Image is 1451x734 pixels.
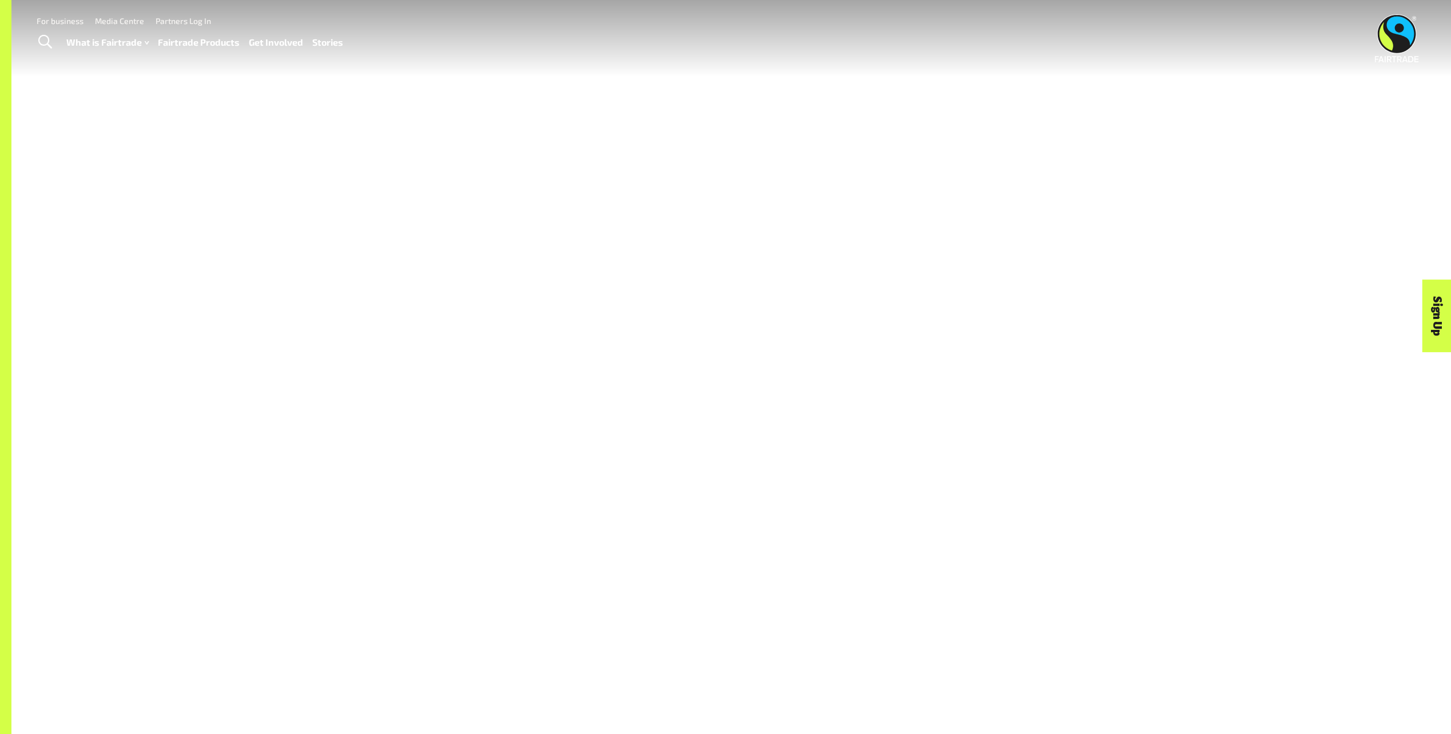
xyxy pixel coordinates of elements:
[249,34,303,51] a: Get Involved
[31,28,59,57] a: Toggle Search
[37,16,84,26] a: For business
[95,16,144,26] a: Media Centre
[158,34,240,51] a: Fairtrade Products
[312,34,343,51] a: Stories
[156,16,211,26] a: Partners Log In
[1375,14,1419,62] img: Fairtrade Australia New Zealand logo
[66,34,149,51] a: What is Fairtrade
